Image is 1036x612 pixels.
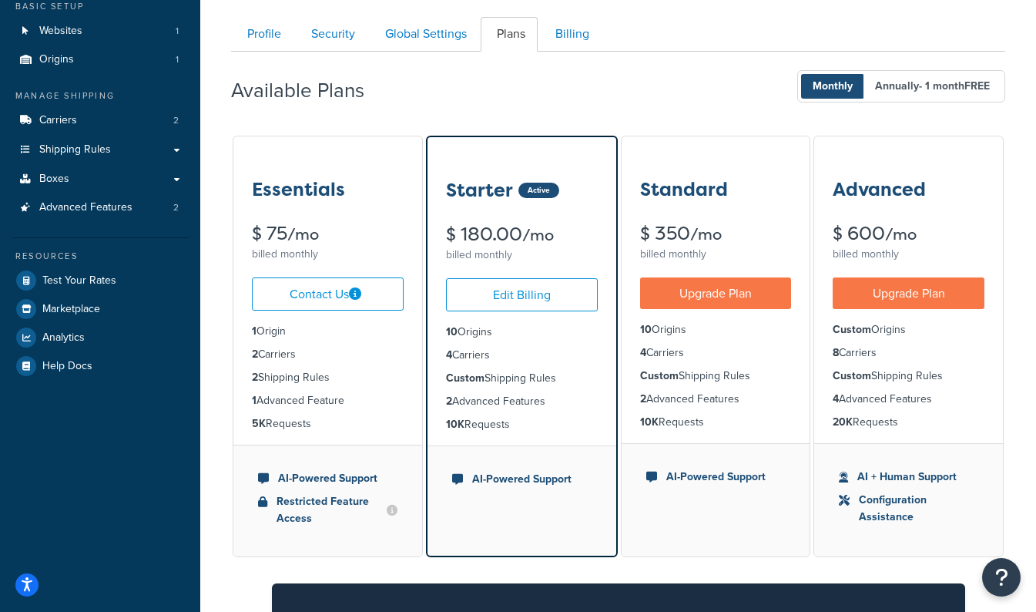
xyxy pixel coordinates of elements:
strong: 5K [252,415,266,432]
li: Advanced Feature [252,392,404,409]
li: Origins [446,324,598,341]
strong: 1 [252,323,256,339]
li: Carriers [252,346,404,363]
span: Origins [39,53,74,66]
li: AI-Powered Support [258,470,397,487]
li: Origin [252,323,404,340]
div: billed monthly [640,244,792,265]
small: /mo [690,224,722,245]
div: Manage Shipping [12,89,189,103]
a: Test Your Rates [12,267,189,294]
strong: 10 [640,321,652,338]
strong: Custom [833,321,871,338]
span: 1 [176,53,179,66]
span: Help Docs [42,360,92,373]
div: $ 350 [640,224,792,244]
span: Advanced Features [39,201,132,214]
a: Global Settings [369,17,479,52]
span: 2 [173,201,179,214]
div: $ 180.00 [446,225,598,244]
a: Profile [231,17,293,52]
li: Restricted Feature Access [258,493,397,527]
strong: 8 [833,345,839,361]
a: Analytics [12,324,189,351]
li: Origins [12,45,189,74]
button: Open Resource Center [982,558,1021,597]
small: /mo [287,224,319,245]
h3: Standard [640,180,728,200]
strong: 2 [640,391,646,407]
a: Security [295,17,367,52]
strong: 2 [252,346,258,362]
strong: 4 [833,391,839,407]
a: Plans [481,17,538,52]
li: Shipping Rules [252,369,404,386]
strong: 20K [833,414,853,430]
strong: 10K [446,416,464,432]
a: Help Docs [12,352,189,380]
span: Boxes [39,173,69,186]
div: Active [518,183,559,198]
span: - 1 month [919,78,990,94]
small: /mo [522,224,554,246]
div: Resources [12,250,189,263]
li: Marketplace [12,295,189,323]
strong: Custom [446,370,484,386]
a: Boxes [12,165,189,193]
strong: 2 [446,393,452,409]
strong: Custom [640,368,679,384]
div: billed monthly [446,244,598,266]
span: Analytics [42,331,85,345]
a: Edit Billing [446,278,598,311]
li: Carriers [640,345,792,361]
h3: Advanced [833,180,926,200]
strong: 10 [446,324,458,340]
li: Configuration Assistance [839,492,978,526]
li: Shipping Rules [640,368,792,385]
div: $ 75 [252,224,404,244]
li: Advanced Features [12,193,189,222]
span: Marketplace [42,303,100,316]
span: Annually [863,74,1001,99]
h3: Starter [446,180,513,200]
li: Origins [640,321,792,338]
li: Shipping Rules [12,136,189,164]
h2: Available Plans [231,79,387,102]
a: Origins 1 [12,45,189,74]
li: Websites [12,17,189,45]
small: /mo [885,224,917,245]
li: Advanced Features [446,393,598,410]
strong: Custom [833,368,871,384]
span: Test Your Rates [42,274,116,288]
li: Requests [833,414,984,431]
li: Shipping Rules [446,370,598,387]
strong: 10K [640,414,659,430]
li: Origins [833,321,984,338]
a: Carriers 2 [12,106,189,135]
a: Upgrade Plan [640,277,792,309]
span: Carriers [39,114,77,127]
li: Requests [252,415,404,432]
li: Requests [446,416,598,433]
li: Advanced Features [640,391,792,408]
li: AI-Powered Support [452,471,592,488]
div: $ 600 [833,224,984,244]
strong: 4 [446,347,452,363]
b: FREE [964,78,990,94]
li: Shipping Rules [833,368,984,385]
strong: 2 [252,369,258,385]
li: Carriers [446,347,598,364]
li: Carriers [12,106,189,135]
li: Requests [640,414,792,431]
strong: 1 [252,392,256,409]
li: Carriers [833,345,984,361]
li: AI-Powered Support [646,469,786,486]
h3: Essentials [252,180,345,200]
span: Websites [39,25,82,38]
div: billed monthly [252,244,404,265]
li: Advanced Features [833,391,984,408]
